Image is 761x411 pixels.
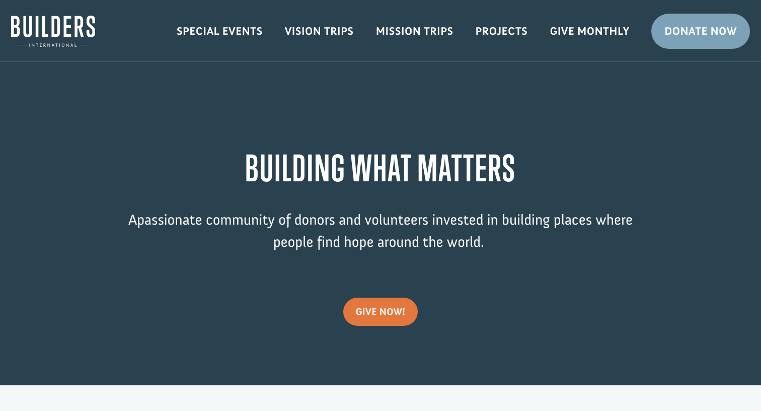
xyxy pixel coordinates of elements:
[11,16,95,47] img: Builders International
[343,298,418,326] a: give now!
[109,209,652,268] p: passionate community of donors and volunteers invested in building places where people find hope ...
[109,147,652,194] h1: BUILDING WHAT MATTERS
[465,17,539,46] a: Projects
[539,17,640,46] a: Give Monthly
[274,17,365,46] a: Vision Trips
[651,14,750,49] a: Donate Now
[128,211,137,229] span: A
[365,17,465,46] a: Mission Trips
[166,17,274,46] a: Special Events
